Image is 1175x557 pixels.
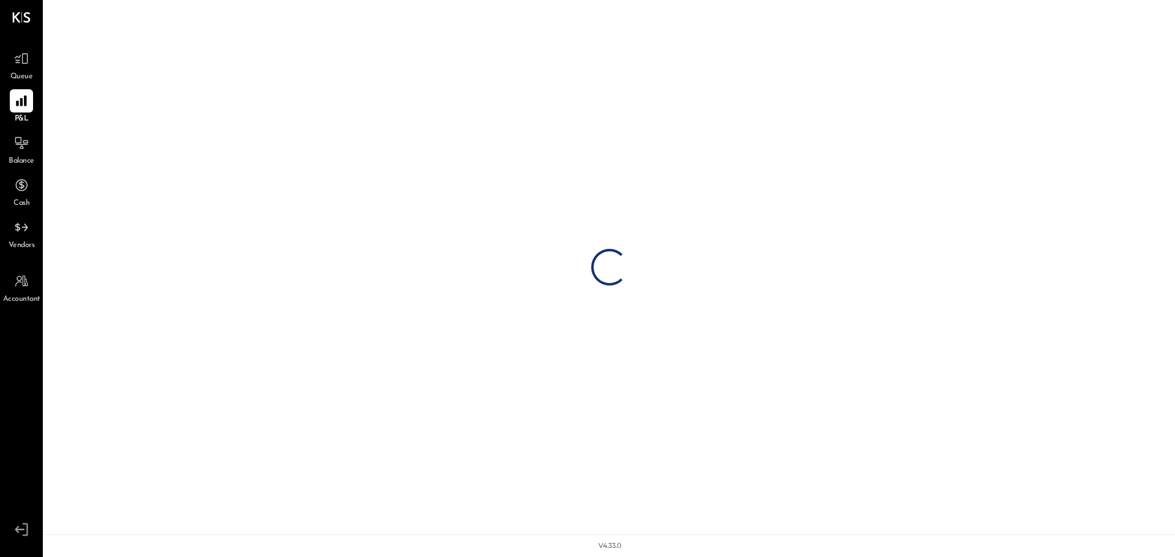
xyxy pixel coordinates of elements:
a: Queue [1,47,42,83]
span: P&L [15,114,29,125]
span: Balance [9,156,34,167]
a: Balance [1,131,42,167]
span: Accountant [3,294,40,305]
span: Vendors [9,240,35,251]
a: Accountant [1,270,42,305]
span: Cash [13,198,29,209]
a: P&L [1,89,42,125]
a: Cash [1,174,42,209]
a: Vendors [1,216,42,251]
span: Queue [10,72,33,83]
div: v 4.33.0 [599,541,621,551]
